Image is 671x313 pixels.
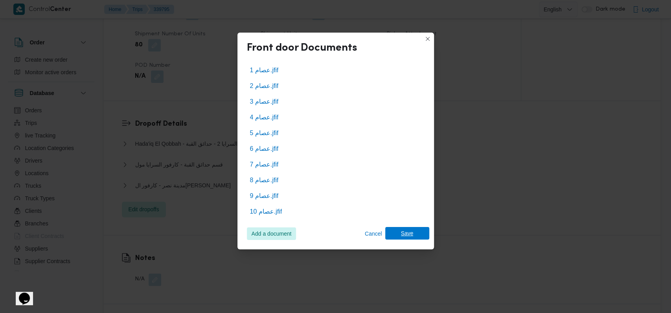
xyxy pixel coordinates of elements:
button: Add a document [247,227,296,240]
button: عصام 6.jfif [247,143,412,155]
span: عصام 2.jfif [250,81,279,91]
span: عصام 7.jfif [250,160,279,169]
button: عصام 10.jfif [247,205,412,218]
span: عصام 1.jfif [250,66,279,75]
button: Closes this modal window [423,34,432,44]
span: عصام 10.jfif [250,207,282,216]
button: عصام 4.jfif [247,111,412,124]
span: Save [401,227,414,240]
button: عصام 8.jfif [247,174,412,187]
span: Add a document [252,227,292,240]
button: Save [385,227,429,240]
button: عصام 9.jfif [247,190,412,202]
button: عصام 5.jfif [247,127,412,139]
iframe: chat widget [8,282,33,305]
button: Cancel [362,227,385,240]
button: عصام 3.jfif [247,95,412,108]
span: عصام 6.jfif [250,144,279,154]
span: Cancel [365,229,382,238]
button: عصام 2.jfif [247,80,412,92]
button: عصام 7.jfif [247,158,412,171]
span: عصام 5.jfif [250,128,279,138]
button: عصام 1.jfif [247,64,412,77]
span: عصام 4.jfif [250,113,279,122]
span: عصام 9.jfif [250,191,279,201]
div: Front door Documents [247,42,357,55]
span: عصام 3.jfif [250,97,279,106]
span: عصام 8.jfif [250,176,279,185]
